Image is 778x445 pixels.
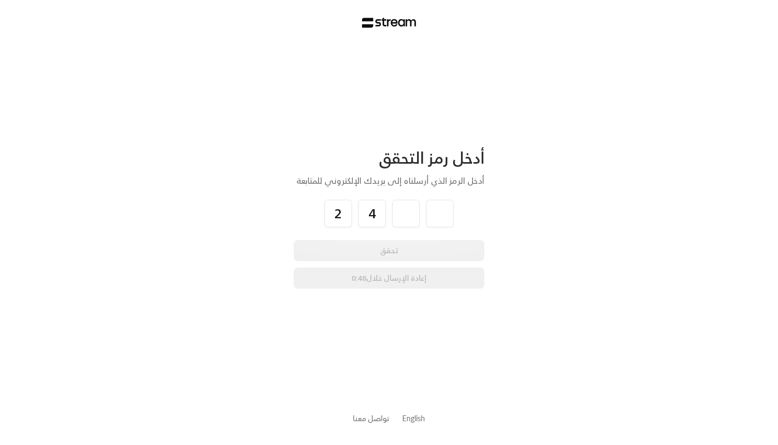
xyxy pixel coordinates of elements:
div: أدخل رمز التحقق [294,148,484,168]
a: English [402,408,425,428]
a: تواصل معنا [353,412,390,425]
button: تواصل معنا [353,413,390,424]
img: Stream Logo [362,17,417,28]
div: أدخل الرمز الذي أرسلناه إلى بريدك الإلكتروني للمتابعة [294,174,484,187]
